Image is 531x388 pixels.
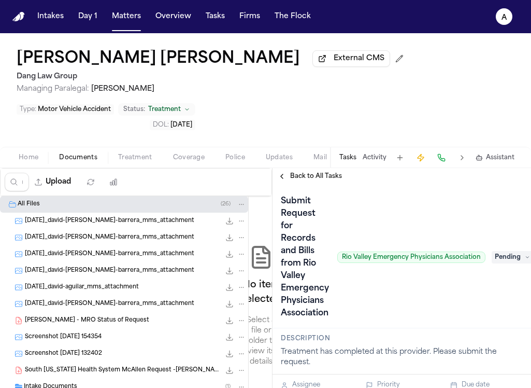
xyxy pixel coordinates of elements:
[17,85,89,93] span: Managing Paralegal:
[281,347,523,368] div: Treatment has completed at this provider. Please submit the request.
[173,154,205,162] span: Coverage
[17,71,408,83] h2: Dang Law Group
[339,154,356,162] button: Tasks
[5,173,29,191] input: Search files
[150,120,195,130] button: Edit DOL: 2025-03-23
[313,154,327,162] span: Mail
[224,249,235,259] button: Download 2025-04-15_david-aguilar-barrera_mms_attachment
[25,333,102,342] span: Screenshot [DATE] 154354
[18,200,40,209] span: All Files
[413,150,428,165] button: Create Immediate Task
[123,105,145,114] span: Status:
[337,252,485,263] span: Rio Valley Emergency Physicians Association
[266,154,293,162] span: Updates
[17,50,300,68] button: Edit matter name
[272,172,347,181] button: Back to All Tasks
[224,299,235,309] button: Download 2025-07-01_david-aguilar-barrera_mms_attachment
[29,173,77,191] button: Upload
[202,7,229,26] button: Tasks
[148,105,181,114] span: Treatment
[25,300,194,309] span: [DATE]_david-[PERSON_NAME]-barrera_mms_attachment
[363,154,386,162] button: Activity
[108,7,145,26] button: Matters
[334,53,384,64] span: External CMS
[25,217,194,226] span: [DATE]_david-[PERSON_NAME]-barrera_mms_attachment
[20,106,36,113] span: Type :
[19,154,38,162] span: Home
[25,233,194,242] span: [DATE]_david-[PERSON_NAME]-barrera_mms_attachment
[224,349,235,359] button: Download Screenshot 2025-04-25 132402
[118,154,152,162] span: Treatment
[393,150,407,165] button: Add Task
[221,201,231,207] span: ( 26 )
[25,316,149,325] span: [PERSON_NAME] - MRO Status of Request
[12,12,25,22] img: Finch Logo
[225,154,245,162] span: Police
[290,172,342,181] span: Back to All Tasks
[25,267,194,275] span: [DATE]_david-[PERSON_NAME]-barrera_mms_attachment
[241,278,281,307] h2: No item selected
[224,216,235,226] button: Download 2025-04-15_david-aguilar-barrera_mms_attachment
[17,50,300,68] h1: [PERSON_NAME] [PERSON_NAME]
[12,12,25,22] a: Home
[312,50,390,67] button: External CMS
[235,7,264,26] button: Firms
[118,103,195,116] button: Change status from Treatment
[224,332,235,342] button: Download Screenshot 2025-04-21 154354
[486,154,514,162] span: Assistant
[224,232,235,243] button: Download 2025-04-15_david-aguilar-barrera_mms_attachment
[501,14,507,21] text: A
[270,7,315,26] button: The Flock
[59,154,97,162] span: Documents
[74,7,102,26] button: Day 1
[224,365,235,376] button: Download South Texas Health System McAllen Request -D.Aguilar.pdf
[91,85,154,93] span: [PERSON_NAME]
[224,266,235,276] button: Download 2025-04-15_david-aguilar-barrera_mms_attachment
[33,7,68,26] button: Intakes
[224,315,235,326] button: Download D. Barrera - MRO Status of Request
[241,315,281,367] p: Select a file or folder to view its details
[281,335,523,343] h3: Description
[277,193,333,322] h1: Submit Request for Records and Bills from Rio Valley Emergency Physicians Association
[25,350,102,358] span: Screenshot [DATE] 132402
[25,250,194,259] span: [DATE]_david-[PERSON_NAME]-barrera_mms_attachment
[25,366,220,375] span: South [US_STATE] Health System McAllen Request -[PERSON_NAME].pdf
[476,154,514,162] button: Assistant
[17,104,114,115] button: Edit Type: Motor Vehicle Accident
[38,106,111,113] span: Motor Vehicle Accident
[224,282,235,293] button: Download 2025-05-02_david-aguilar_mms_attachment
[170,122,192,128] span: [DATE]
[434,150,449,165] button: Make a Call
[25,283,139,292] span: [DATE]_david-aguilar_mms_attachment
[153,122,169,128] span: DOL :
[151,7,195,26] button: Overview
